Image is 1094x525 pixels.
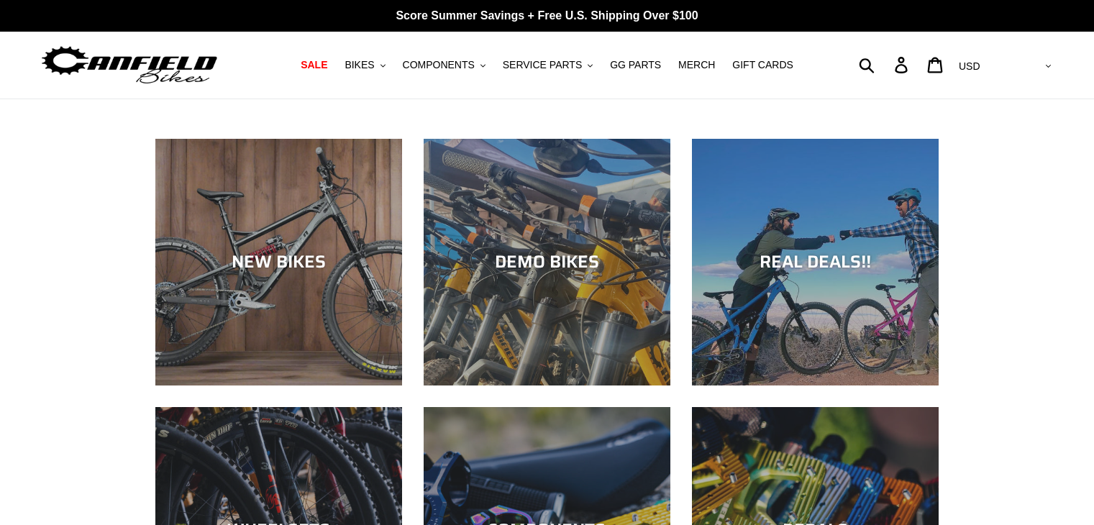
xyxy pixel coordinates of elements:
a: SALE [293,55,334,75]
a: MERCH [671,55,722,75]
span: SALE [301,59,327,71]
button: BIKES [337,55,392,75]
a: GIFT CARDS [725,55,801,75]
div: NEW BIKES [155,252,402,273]
span: GIFT CARDS [732,59,793,71]
button: COMPONENTS [396,55,493,75]
a: NEW BIKES [155,139,402,385]
a: REAL DEALS!! [692,139,939,385]
span: GG PARTS [610,59,661,71]
a: DEMO BIKES [424,139,670,385]
span: BIKES [345,59,374,71]
div: DEMO BIKES [424,252,670,273]
span: MERCH [678,59,715,71]
a: GG PARTS [603,55,668,75]
button: SERVICE PARTS [496,55,600,75]
span: COMPONENTS [403,59,475,71]
div: REAL DEALS!! [692,252,939,273]
input: Search [867,49,903,81]
img: Canfield Bikes [40,42,219,88]
span: SERVICE PARTS [503,59,582,71]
